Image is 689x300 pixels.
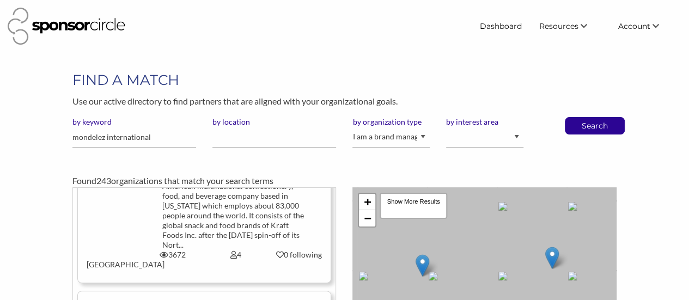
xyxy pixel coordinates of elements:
[72,127,196,148] input: Please enter one or more keywords
[471,16,531,36] a: Dashboard
[212,117,336,127] label: by location
[539,21,578,31] span: Resources
[618,21,650,31] span: Account
[8,8,125,45] img: Sponsor Circle Logo
[78,250,142,270] div: [GEOGRAPHIC_DATA]
[72,70,617,90] h1: FIND A MATCH
[72,117,196,127] label: by keyword
[609,16,681,36] li: Account
[87,151,322,270] a: Mondelez International Company Mondelēz International, Inc., is an American multinational confect...
[276,250,322,260] div: 0 following
[162,172,309,250] div: Mondelēz International, Inc., is an American multinational confectionery, food, and beverage comp...
[72,94,617,108] p: Use our active directory to find partners that are aligned with your organizational goals.
[359,210,375,226] a: Zoom out
[446,117,523,127] label: by interest area
[531,16,609,36] li: Resources
[577,118,613,134] button: Search
[380,193,447,219] div: Show More Results
[96,175,111,186] span: 243
[142,250,205,260] div: 3672
[204,250,267,260] div: 4
[72,174,617,187] div: Found organizations that match your search terms
[352,117,430,127] label: by organization type
[359,194,375,210] a: Zoom in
